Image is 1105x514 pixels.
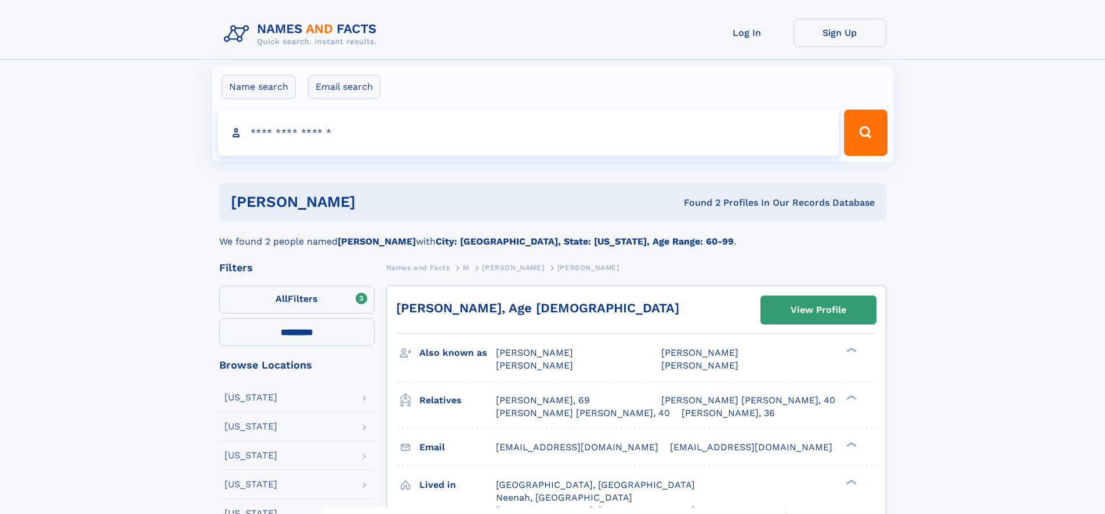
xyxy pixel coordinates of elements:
[496,442,658,453] span: [EMAIL_ADDRESS][DOMAIN_NAME]
[308,75,381,99] label: Email search
[482,260,544,275] a: [PERSON_NAME]
[419,438,496,457] h3: Email
[794,19,886,47] a: Sign Up
[843,478,857,486] div: ❯
[219,221,886,249] div: We found 2 people named with .
[276,293,288,304] span: All
[419,391,496,410] h3: Relatives
[496,407,670,420] a: [PERSON_NAME] [PERSON_NAME], 40
[436,236,734,247] b: City: [GEOGRAPHIC_DATA], State: [US_STATE], Age Range: 60-99
[496,394,590,407] a: [PERSON_NAME], 69
[219,19,386,50] img: Logo Names and Facts
[396,301,679,315] a: [PERSON_NAME], Age [DEMOGRAPHIC_DATA]
[224,451,277,460] div: [US_STATE]
[661,394,835,407] a: [PERSON_NAME] [PERSON_NAME], 40
[701,19,794,47] a: Log In
[843,393,857,401] div: ❯
[482,264,544,272] span: [PERSON_NAME]
[843,347,857,354] div: ❯
[419,475,496,495] h3: Lived in
[338,236,416,247] b: [PERSON_NAME]
[496,360,573,371] span: [PERSON_NAME]
[791,297,846,323] div: View Profile
[231,195,520,209] h1: [PERSON_NAME]
[224,422,277,431] div: [US_STATE]
[219,286,375,313] label: Filters
[496,347,573,358] span: [PERSON_NAME]
[419,343,496,363] h3: Also known as
[661,360,738,371] span: [PERSON_NAME]
[670,442,832,453] span: [EMAIL_ADDRESS][DOMAIN_NAME]
[219,360,375,370] div: Browse Locations
[463,264,469,272] span: M
[222,75,296,99] label: Name search
[463,260,469,275] a: M
[761,296,876,324] a: View Profile
[218,110,839,156] input: search input
[224,480,277,489] div: [US_STATE]
[520,196,875,209] div: Found 2 Profiles In Our Records Database
[224,393,277,402] div: [US_STATE]
[386,260,450,275] a: Names and Facts
[844,110,887,156] button: Search Button
[219,263,375,273] div: Filters
[843,440,857,448] div: ❯
[682,407,775,420] a: [PERSON_NAME], 36
[496,479,695,490] span: [GEOGRAPHIC_DATA], [GEOGRAPHIC_DATA]
[557,264,619,272] span: [PERSON_NAME]
[496,492,632,503] span: Neenah, [GEOGRAPHIC_DATA]
[661,347,738,358] span: [PERSON_NAME]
